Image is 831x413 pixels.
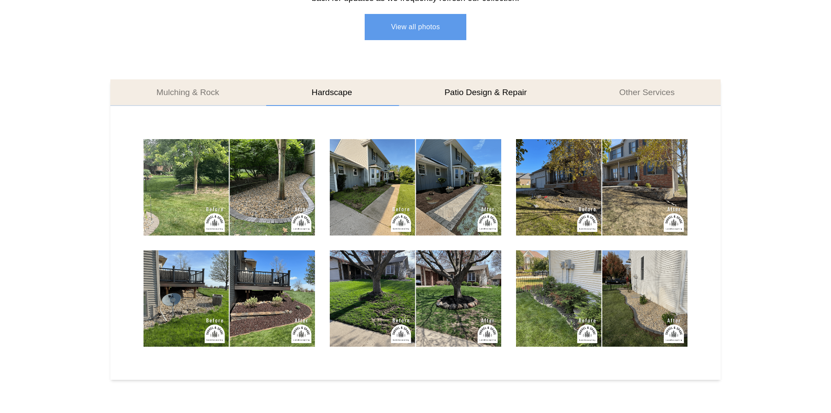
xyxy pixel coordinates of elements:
button: Hardscape [265,79,398,106]
button: Other Services [573,79,721,106]
img: Shovel & Spade BeforeAfter - 43.png [516,250,688,347]
img: Shovel & Spade BeforeAfter - 35.png [516,139,688,236]
button: Patio Design & Repair [398,79,573,106]
img: Shovel & Spade BeforeAfter - 30.png [144,139,315,236]
img: Shovel & Spade BeforeAfter - 62.png [144,250,315,347]
img: Shovel & Spade BeforeAfter - 57.png [330,250,502,347]
button: Mulching & Rock [110,79,266,106]
a: View all photos [365,14,466,40]
img: Shovel & Spade BeforeAfter - 241.png [330,139,502,236]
